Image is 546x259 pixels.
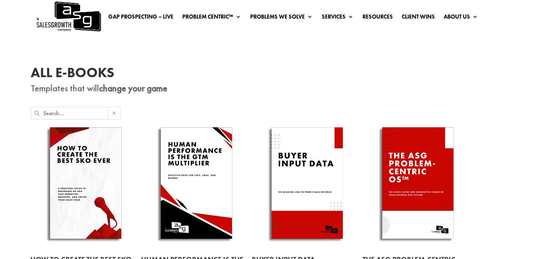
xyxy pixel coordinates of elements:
[31,84,516,93] p: Templates that will
[363,14,393,23] a: Resources
[108,14,173,23] a: Gap Prospecting – LIVE
[322,14,354,23] a: Services
[99,82,167,94] strong: change your game
[402,14,435,23] a: Client Wins
[31,66,516,84] h1: All E-Books
[182,14,241,23] a: Problem Centric™
[250,14,313,23] a: Problems We Solve
[444,14,478,23] a: About Us
[43,107,108,119] input: Search...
